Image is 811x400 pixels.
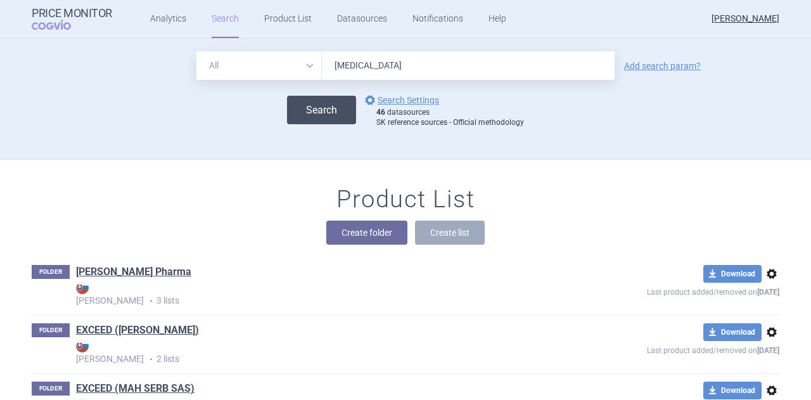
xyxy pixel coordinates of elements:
[32,323,70,337] p: FOLDER
[32,265,70,279] p: FOLDER
[326,221,407,245] button: Create folder
[76,323,199,337] a: EXCEED ([PERSON_NAME])
[76,340,555,366] p: 2 lists
[32,7,112,31] a: Price MonitorCOGVIO
[757,346,779,355] strong: [DATE]
[376,108,385,117] strong: 46
[76,265,191,279] a: [PERSON_NAME] Pharma
[703,382,762,399] button: Download
[76,382,195,398] h1: EXCEED (MAH SERB SAS)
[144,353,156,366] i: •
[76,281,555,307] p: 3 lists
[76,265,191,281] h1: ELVA Pharma
[76,281,555,306] strong: [PERSON_NAME]
[336,185,475,214] h1: Product List
[76,323,199,340] h1: EXCEED (MAH Hansa)
[376,108,524,127] div: datasources SK reference sources - Official methodology
[555,341,779,357] p: Last product added/removed on
[76,382,195,396] a: EXCEED (MAH SERB SAS)
[76,340,89,352] img: SK
[144,295,156,307] i: •
[415,221,485,245] button: Create list
[32,7,112,20] strong: Price Monitor
[555,283,779,299] p: Last product added/removed on
[703,265,762,283] button: Download
[32,20,89,30] span: COGVIO
[362,93,439,108] a: Search Settings
[32,382,70,396] p: FOLDER
[624,61,701,70] a: Add search param?
[287,96,356,124] button: Search
[76,281,89,294] img: SK
[76,340,555,364] strong: [PERSON_NAME]
[757,288,779,297] strong: [DATE]
[703,323,762,341] button: Download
